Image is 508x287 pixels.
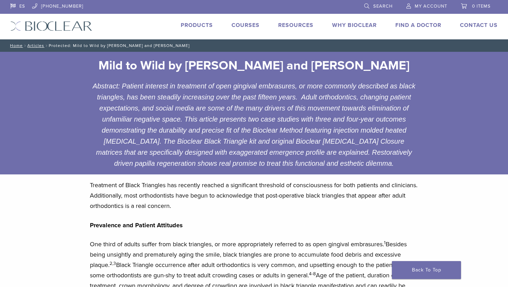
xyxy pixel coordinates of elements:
[332,22,377,29] a: Why Bioclear
[110,261,116,266] sup: 2,3
[181,22,213,29] a: Products
[90,57,418,74] h2: Mild to Wild by [PERSON_NAME] and [PERSON_NAME]
[278,22,313,29] a: Resources
[90,180,418,211] p: Treatment of Black Triangles has recently reached a significant threshold of consciousness for bo...
[373,3,393,9] span: Search
[472,3,491,9] span: 0 items
[309,271,316,277] sup: 4-8
[23,44,27,47] span: /
[392,261,461,279] a: Back To Top
[85,80,423,169] div: Abstract: Patient interest in treatment of open gingival embrasures, or more commonly described a...
[460,22,498,29] a: Contact Us
[90,221,183,229] strong: Prevalence and Patient Attitudes
[44,44,49,47] span: /
[415,3,447,9] span: My Account
[8,43,23,48] a: Home
[232,22,260,29] a: Courses
[384,240,386,246] sup: 1
[395,22,441,29] a: Find A Doctor
[10,21,92,31] img: Bioclear
[27,43,44,48] a: Articles
[5,39,503,52] nav: Protected: Mild to Wild by [PERSON_NAME] and [PERSON_NAME]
